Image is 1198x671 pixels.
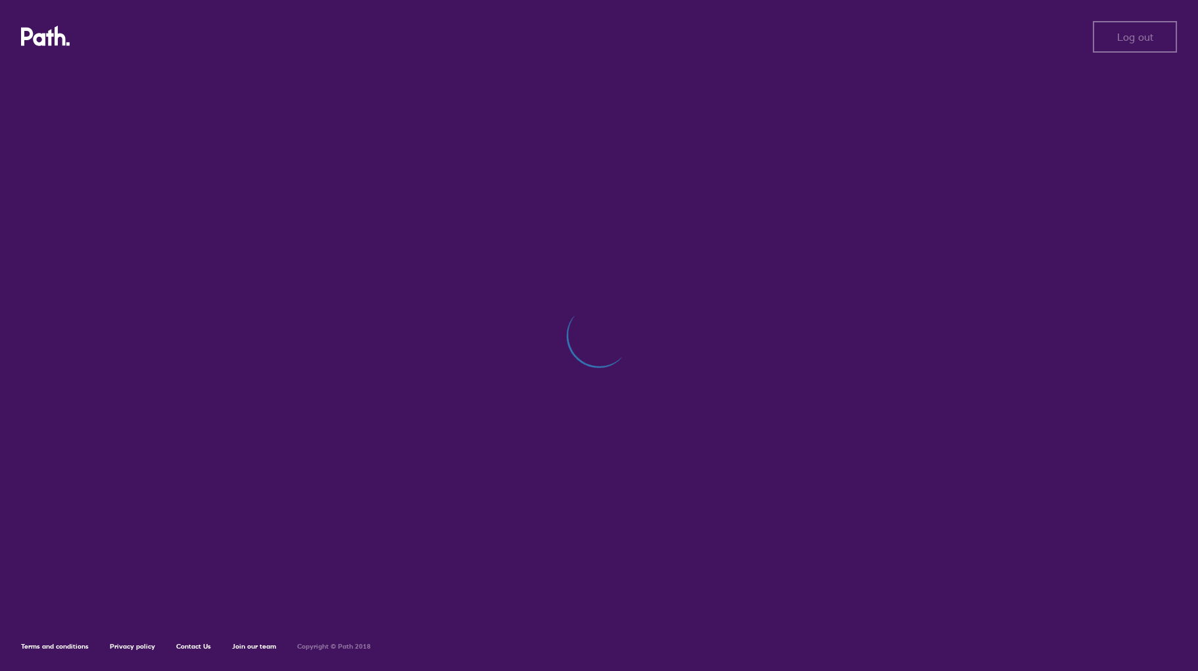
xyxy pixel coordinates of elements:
a: Join our team [232,642,276,651]
a: Terms and conditions [21,642,89,651]
a: Privacy policy [110,642,155,651]
h6: Copyright © Path 2018 [297,643,371,651]
span: Log out [1117,31,1153,43]
a: Contact Us [176,642,211,651]
button: Log out [1093,21,1177,53]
